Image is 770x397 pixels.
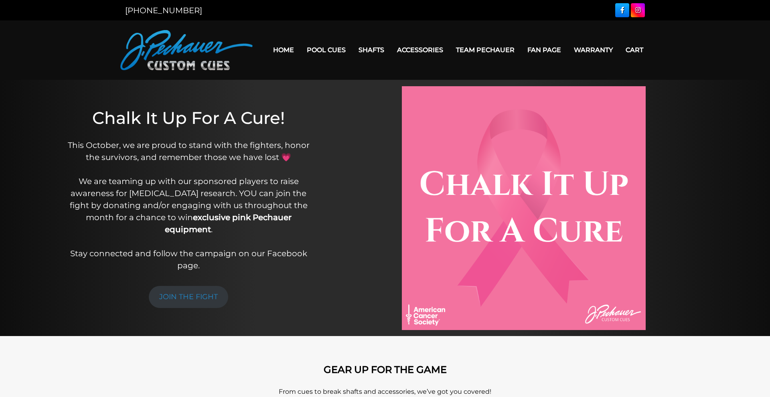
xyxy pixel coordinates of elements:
[324,364,447,375] strong: GEAR UP FOR THE GAME
[156,387,614,397] p: From cues to break shafts and accessories, we’ve got you covered!
[300,40,352,60] a: Pool Cues
[62,139,315,271] p: This October, we are proud to stand with the fighters, honor the survivors, and remember those we...
[521,40,567,60] a: Fan Page
[391,40,450,60] a: Accessories
[62,108,315,128] h1: Chalk It Up For A Cure!
[619,40,650,60] a: Cart
[125,6,202,15] a: [PHONE_NUMBER]
[120,30,253,70] img: Pechauer Custom Cues
[450,40,521,60] a: Team Pechauer
[352,40,391,60] a: Shafts
[267,40,300,60] a: Home
[165,213,292,234] strong: exclusive pink Pechauer equipment
[149,286,228,308] a: JOIN THE FIGHT
[567,40,619,60] a: Warranty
